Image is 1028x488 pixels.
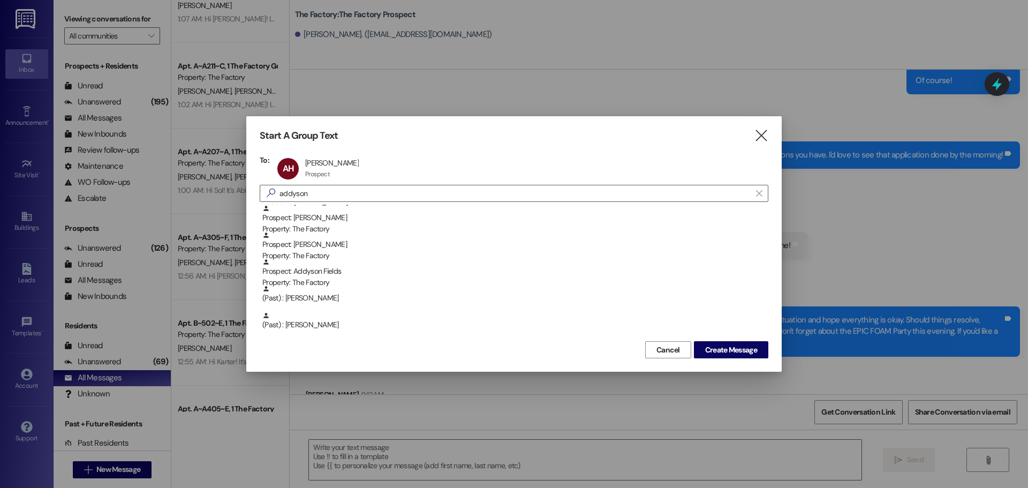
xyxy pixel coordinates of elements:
div: (Past) : [PERSON_NAME] [260,285,768,312]
div: Property: The Factory [262,277,768,288]
h3: Start A Group Text [260,130,338,142]
div: (Past) : [PERSON_NAME] [262,312,768,331]
div: Prospect [305,170,330,178]
div: (Past) : [PERSON_NAME] [262,285,768,304]
input: Search for any contact or apartment [279,186,751,201]
i:  [756,189,762,198]
i:  [754,130,768,141]
span: Create Message [705,344,757,356]
div: Prospect: [PERSON_NAME]Property: The Factory [260,205,768,231]
button: Create Message [694,341,768,358]
div: Prospect: Addyson FieldsProperty: The Factory [260,258,768,285]
button: Clear text [751,185,768,201]
div: Prospect: Addyson Fields [262,258,768,289]
span: AH [283,163,293,174]
button: Cancel [645,341,691,358]
div: (Past) : [PERSON_NAME] [260,312,768,339]
i:  [262,187,279,199]
div: Prospect: [PERSON_NAME] [262,231,768,262]
div: Prospect: [PERSON_NAME] [262,205,768,235]
div: Prospect: [PERSON_NAME]Property: The Factory [260,231,768,258]
div: [PERSON_NAME] [305,158,359,168]
h3: To: [260,155,269,165]
div: Property: The Factory [262,223,768,235]
div: Property: The Factory [262,250,768,261]
span: Cancel [656,344,680,356]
